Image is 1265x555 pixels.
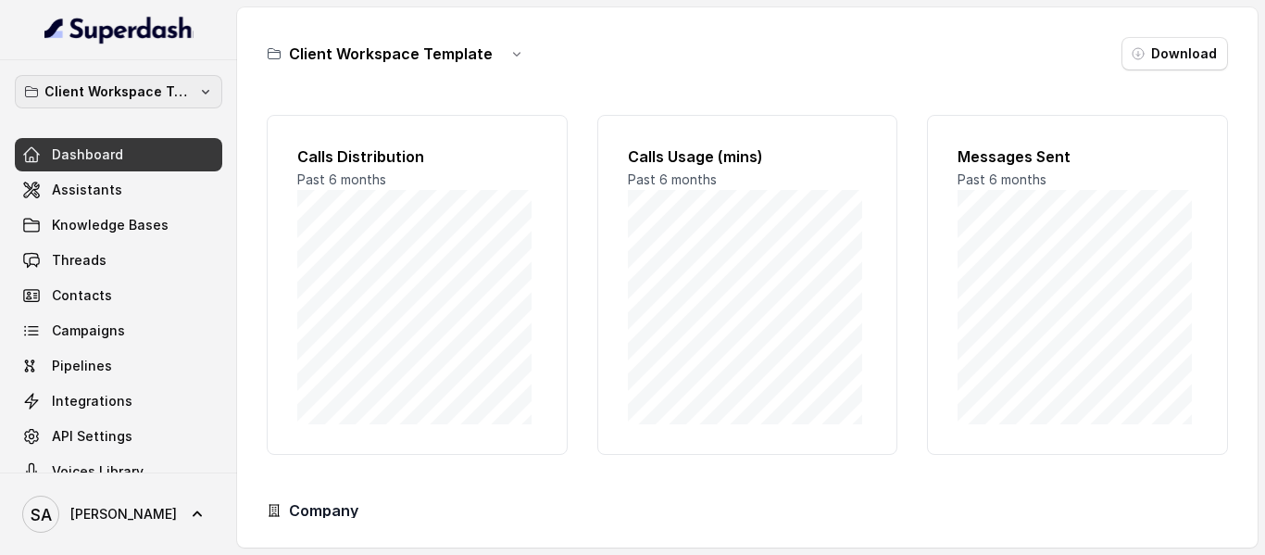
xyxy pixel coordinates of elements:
a: Pipelines [15,349,222,383]
a: Assistants [15,173,222,207]
a: Campaigns [15,314,222,347]
span: Voices Library [52,462,144,481]
span: [PERSON_NAME] [70,505,177,523]
span: Threads [52,251,106,270]
span: Dashboard [52,145,123,164]
span: Campaigns [52,322,125,340]
h2: Messages Sent [958,145,1197,168]
h2: Calls Distribution [297,145,537,168]
h2: Calls Usage (mins) [628,145,868,168]
h3: Company [289,499,358,522]
span: Integrations [52,392,132,410]
p: Client Workspace Template [44,81,193,103]
button: Download [1121,37,1228,70]
a: Contacts [15,279,222,312]
img: light.svg [44,15,194,44]
text: SA [31,505,52,524]
a: Knowledge Bases [15,208,222,242]
span: Pipelines [52,357,112,375]
a: [PERSON_NAME] [15,488,222,540]
span: Past 6 months [958,171,1046,187]
a: API Settings [15,420,222,453]
a: Dashboard [15,138,222,171]
span: Assistants [52,181,122,199]
span: Past 6 months [628,171,717,187]
a: Threads [15,244,222,277]
span: Past 6 months [297,171,386,187]
h3: Client Workspace Template [289,43,493,65]
span: API Settings [52,427,132,446]
a: Voices Library [15,455,222,488]
a: Integrations [15,385,222,418]
button: Client Workspace Template [15,75,222,108]
span: Knowledge Bases [52,216,169,234]
span: Contacts [52,286,112,305]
